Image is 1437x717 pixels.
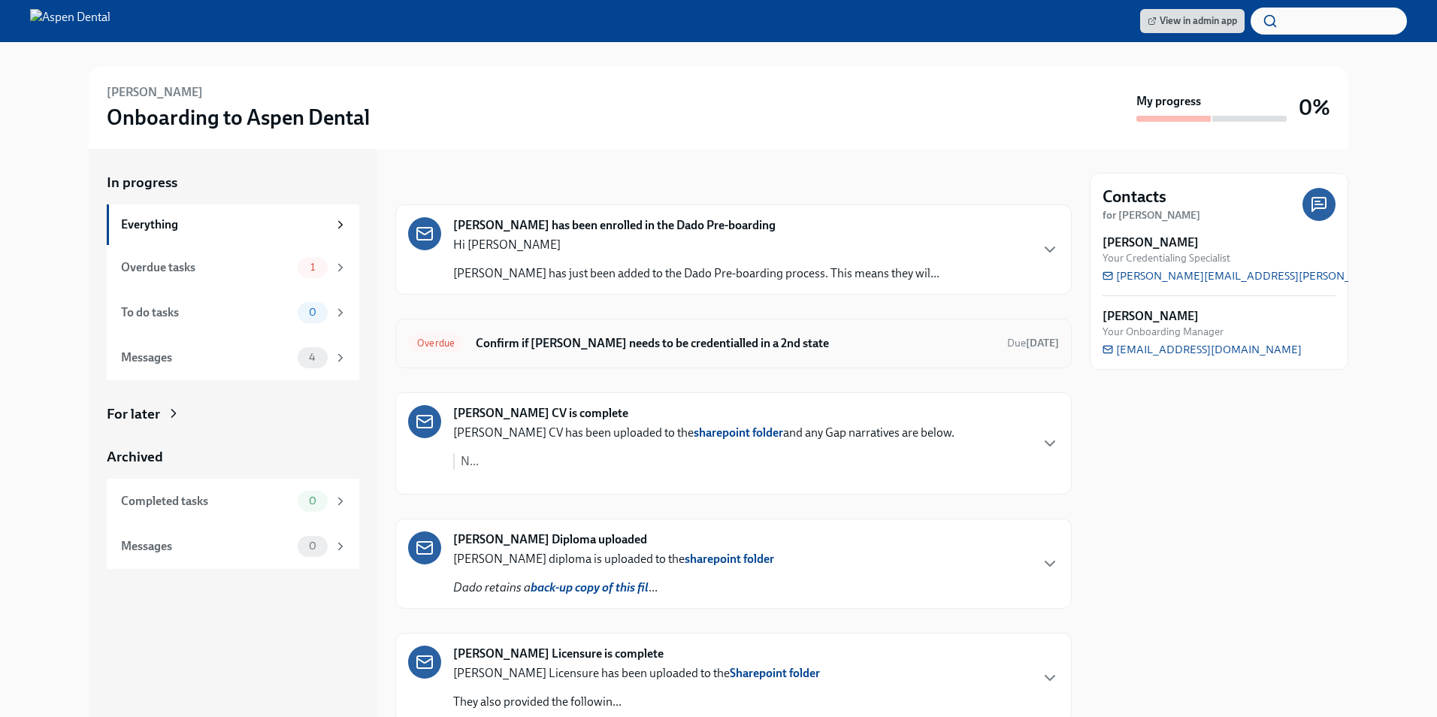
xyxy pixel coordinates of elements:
a: For later [107,404,359,424]
span: 0 [300,307,325,318]
div: Messages [121,349,292,366]
div: For later [107,404,160,424]
div: Completed tasks [121,493,292,510]
a: To do tasks0 [107,290,359,335]
span: 0 [300,540,325,552]
a: back-up copy of this fil [531,580,649,594]
strong: [DATE] [1026,337,1059,349]
em: Dado retains a [453,580,649,594]
span: Overdue [408,337,464,349]
div: In progress [395,173,466,192]
h3: 0% [1299,94,1330,121]
span: 1 [301,262,324,273]
a: Overdue tasks1 [107,245,359,290]
img: Aspen Dental [30,9,110,33]
div: Messages [121,538,292,555]
strong: [PERSON_NAME] has been enrolled in the Dado Pre-boarding [453,217,776,234]
span: 0 [300,495,325,507]
strong: [PERSON_NAME] Diploma uploaded [453,531,647,548]
strong: [PERSON_NAME] Licensure is complete [453,646,664,662]
a: OverdueConfirm if [PERSON_NAME] needs to be credentialled in a 2nd stateDue[DATE] [408,331,1059,355]
a: Completed tasks0 [107,479,359,524]
div: To do tasks [121,304,292,321]
span: Your Credentialing Specialist [1103,251,1230,265]
p: [PERSON_NAME] Licensure has been uploaded to the [453,665,820,682]
strong: [PERSON_NAME] [1103,308,1199,325]
strong: My progress [1136,93,1201,110]
a: sharepoint folder [685,552,774,566]
strong: [PERSON_NAME] CV is complete [453,405,628,422]
p: ... [453,579,774,596]
div: Overdue tasks [121,259,292,276]
h4: Contacts [1103,186,1166,208]
div: Everything [121,216,328,233]
a: Everything [107,204,359,245]
a: Messages0 [107,524,359,569]
h3: Onboarding to Aspen Dental [107,104,370,131]
h6: Confirm if [PERSON_NAME] needs to be credentialled in a 2nd state [476,335,995,352]
a: Archived [107,447,359,467]
a: View in admin app [1140,9,1245,33]
a: Sharepoint folder [730,666,820,680]
p: [PERSON_NAME] CV has been uploaded to the and any Gap narratives are below. [453,425,954,441]
p: Hi [PERSON_NAME] [453,237,939,253]
a: sharepoint folder [694,425,783,440]
p: They also provided the followin... [453,694,820,710]
span: Due [1007,337,1059,349]
p: N... [461,453,954,470]
a: Messages4 [107,335,359,380]
span: View in admin app [1148,14,1237,29]
span: 4 [300,352,325,363]
p: [PERSON_NAME] has just been added to the Dado Pre-boarding process. This means they wil... [453,265,939,282]
a: In progress [107,173,359,192]
strong: [PERSON_NAME] [1103,234,1199,251]
h6: [PERSON_NAME] [107,84,203,101]
strong: for [PERSON_NAME] [1103,209,1200,222]
span: Your Onboarding Manager [1103,325,1224,339]
a: [EMAIL_ADDRESS][DOMAIN_NAME] [1103,342,1302,357]
p: [PERSON_NAME] diploma is uploaded to the [453,551,774,567]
